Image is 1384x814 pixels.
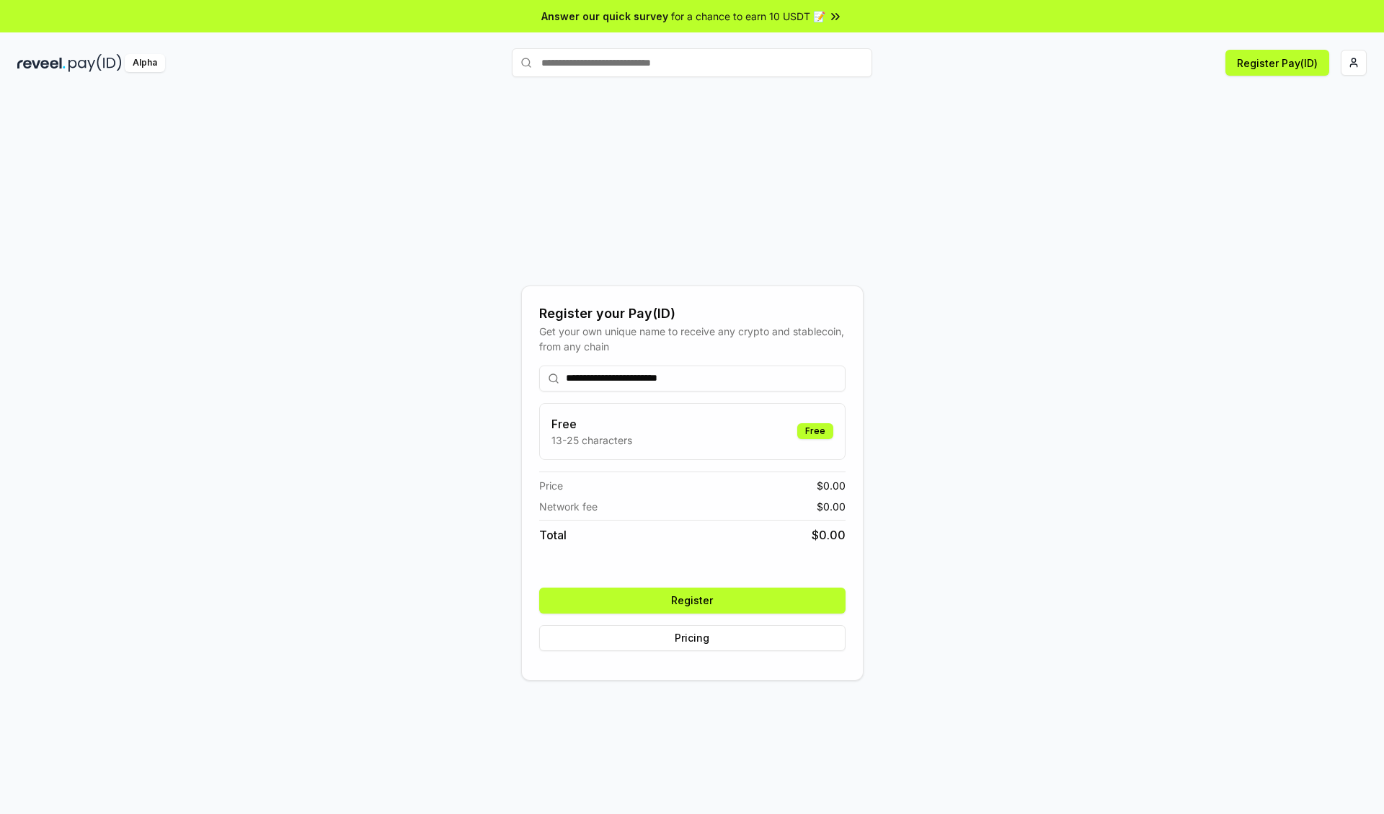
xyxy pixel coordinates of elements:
[539,478,563,493] span: Price
[797,423,833,439] div: Free
[125,54,165,72] div: Alpha
[539,625,846,651] button: Pricing
[539,324,846,354] div: Get your own unique name to receive any crypto and stablecoin, from any chain
[539,304,846,324] div: Register your Pay(ID)
[539,526,567,544] span: Total
[551,415,632,433] h3: Free
[817,499,846,514] span: $ 0.00
[539,499,598,514] span: Network fee
[1225,50,1329,76] button: Register Pay(ID)
[671,9,825,24] span: for a chance to earn 10 USDT 📝
[551,433,632,448] p: 13-25 characters
[539,588,846,614] button: Register
[817,478,846,493] span: $ 0.00
[17,54,66,72] img: reveel_dark
[812,526,846,544] span: $ 0.00
[541,9,668,24] span: Answer our quick survey
[68,54,122,72] img: pay_id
